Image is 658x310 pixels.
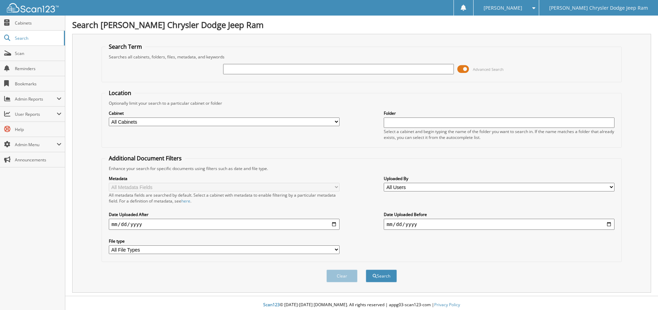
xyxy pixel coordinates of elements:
[109,176,340,181] label: Metadata
[109,192,340,204] div: All metadata fields are searched by default. Select a cabinet with metadata to enable filtering b...
[105,89,135,97] legend: Location
[384,110,614,116] label: Folder
[326,270,357,282] button: Clear
[15,96,57,102] span: Admin Reports
[15,20,61,26] span: Cabinets
[384,219,614,230] input: end
[15,66,61,72] span: Reminders
[484,6,522,10] span: [PERSON_NAME]
[366,270,397,282] button: Search
[15,142,57,148] span: Admin Menu
[384,129,614,140] div: Select a cabinet and begin typing the name of the folder you want to search in. If the name match...
[105,166,618,171] div: Enhance your search for specific documents using filters such as date and file type.
[473,67,504,72] span: Advanced Search
[263,302,280,308] span: Scan123
[105,43,145,50] legend: Search Term
[105,54,618,60] div: Searches all cabinets, folders, files, metadata, and keywords
[15,111,57,117] span: User Reports
[384,176,614,181] label: Uploaded By
[109,219,340,230] input: start
[15,81,61,87] span: Bookmarks
[384,212,614,217] label: Date Uploaded Before
[15,157,61,163] span: Announcements
[434,302,460,308] a: Privacy Policy
[549,6,648,10] span: [PERSON_NAME] Chrysler Dodge Jeep Ram
[109,238,340,244] label: File type
[109,110,340,116] label: Cabinet
[105,154,185,162] legend: Additional Document Filters
[105,100,618,106] div: Optionally limit your search to a particular cabinet or folder
[7,3,59,12] img: scan123-logo-white.svg
[72,19,651,30] h1: Search [PERSON_NAME] Chrysler Dodge Jeep Ram
[181,198,190,204] a: here
[15,50,61,56] span: Scan
[109,212,340,217] label: Date Uploaded After
[15,126,61,132] span: Help
[15,35,60,41] span: Search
